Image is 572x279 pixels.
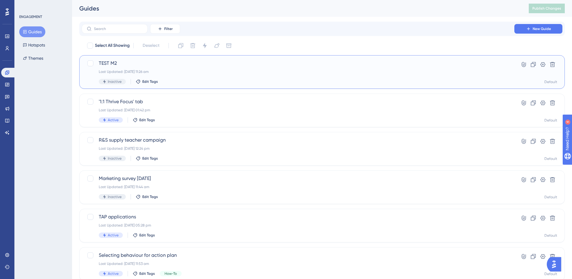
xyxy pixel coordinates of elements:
[544,233,557,238] div: Default
[133,233,155,238] button: Edit Tags
[164,26,173,31] span: Filter
[136,79,158,84] button: Edit Tags
[99,136,497,144] span: R&S supply teacher campaign
[544,79,557,84] div: Default
[142,156,158,161] span: Edit Tags
[544,156,557,161] div: Default
[165,271,177,276] span: How-To
[136,156,158,161] button: Edit Tags
[533,26,551,31] span: New Guide
[19,14,42,19] div: ENGAGEMENT
[142,79,158,84] span: Edit Tags
[514,24,562,34] button: New Guide
[19,26,45,37] button: Guides
[19,53,47,64] button: Themes
[150,24,180,34] button: Filter
[14,1,38,9] span: Need Help?
[133,118,155,122] button: Edit Tags
[108,194,122,199] span: Inactive
[99,60,497,67] span: TEST M2
[99,108,497,112] div: Last Updated: [DATE] 01:42 pm
[544,271,557,276] div: Default
[99,213,497,220] span: TAP applications
[99,223,497,228] div: Last Updated: [DATE] 05:28 pm
[139,118,155,122] span: Edit Tags
[99,184,497,189] div: Last Updated: [DATE] 11:44 am
[99,252,497,259] span: Selecting behaviour for action plan
[19,40,49,50] button: Hotspots
[95,42,130,49] span: Select All Showing
[79,4,514,13] div: Guides
[532,6,561,11] span: Publish Changes
[108,118,119,122] span: Active
[99,146,497,151] div: Last Updated: [DATE] 12:24 pm
[139,233,155,238] span: Edit Tags
[529,4,565,13] button: Publish Changes
[139,271,155,276] span: Edit Tags
[547,255,565,273] iframe: UserGuiding AI Assistant Launcher
[108,233,119,238] span: Active
[42,3,44,8] div: 4
[99,69,497,74] div: Last Updated: [DATE] 11:26 am
[544,195,557,199] div: Default
[544,118,557,123] div: Default
[108,156,122,161] span: Inactive
[142,194,158,199] span: Edit Tags
[99,98,497,105] span: '1:1 Thrive Focus' tab
[136,194,158,199] button: Edit Tags
[94,27,143,31] input: Search
[99,261,497,266] div: Last Updated: [DATE] 11:53 am
[99,175,497,182] span: Marketing survey [DATE]
[108,271,119,276] span: Active
[137,40,165,51] button: Deselect
[108,79,122,84] span: Inactive
[133,271,155,276] button: Edit Tags
[143,42,159,49] span: Deselect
